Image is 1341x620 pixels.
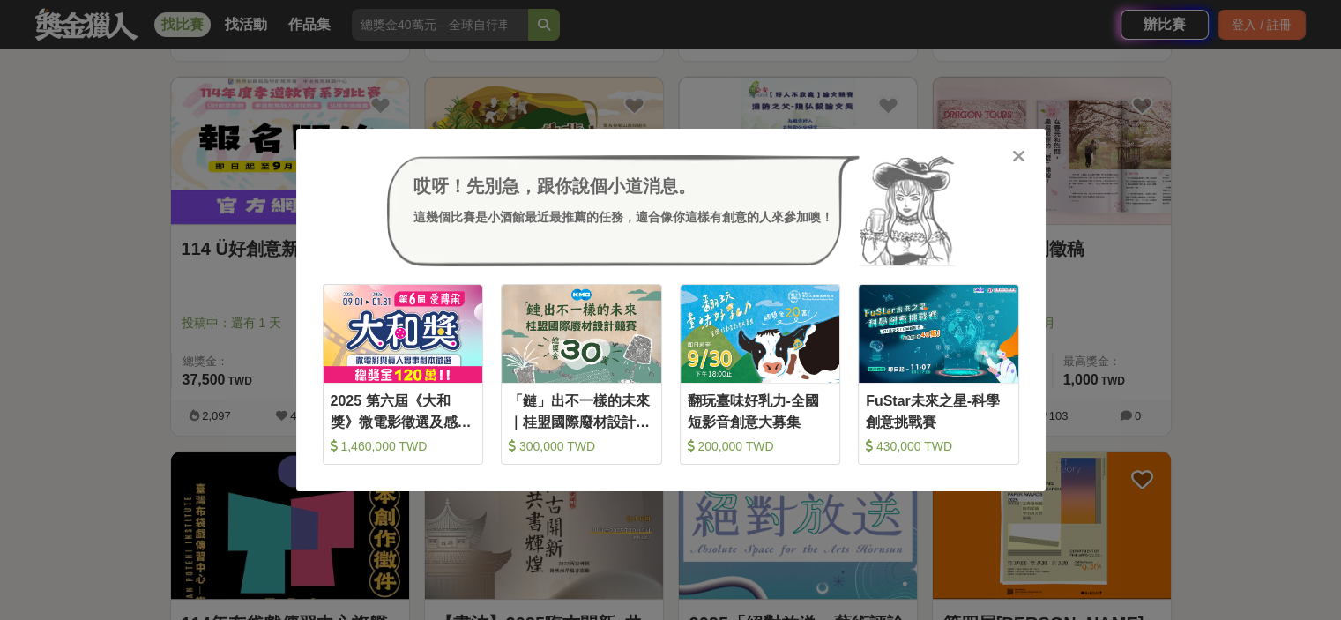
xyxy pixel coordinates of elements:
div: 哎呀！先別急，跟你說個小道消息。 [413,173,833,199]
img: Cover Image [324,285,483,383]
a: Cover Image2025 第六屆《大和獎》微電影徵選及感人實事分享 1,460,000 TWD [323,284,484,465]
div: 「鏈」出不一樣的未來｜桂盟國際廢材設計競賽 [509,391,654,430]
div: FuStar未來之星-科學創意挑戰賽 [866,391,1011,430]
div: 300,000 TWD [509,437,654,455]
img: Avatar [860,155,955,266]
div: 1,460,000 TWD [331,437,476,455]
a: Cover ImageFuStar未來之星-科學創意挑戰賽 430,000 TWD [858,284,1019,465]
img: Cover Image [681,285,840,383]
div: 200,000 TWD [688,437,833,455]
div: 430,000 TWD [866,437,1011,455]
img: Cover Image [502,285,661,383]
div: 2025 第六屆《大和獎》微電影徵選及感人實事分享 [331,391,476,430]
div: 這幾個比賽是小酒館最近最推薦的任務，適合像你這樣有創意的人來參加噢！ [413,208,833,227]
div: 翻玩臺味好乳力-全國短影音創意大募集 [688,391,833,430]
a: Cover Image「鏈」出不一樣的未來｜桂盟國際廢材設計競賽 300,000 TWD [501,284,662,465]
img: Cover Image [859,285,1018,383]
a: Cover Image翻玩臺味好乳力-全國短影音創意大募集 200,000 TWD [680,284,841,465]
